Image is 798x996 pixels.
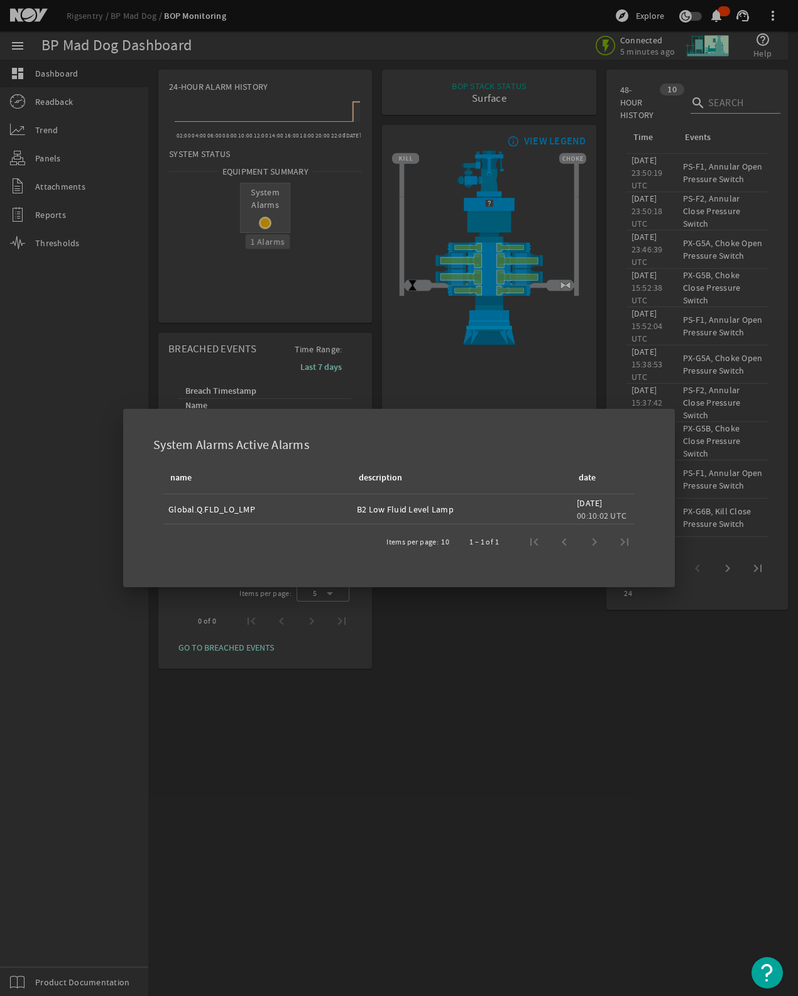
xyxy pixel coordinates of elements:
[577,471,625,485] div: date
[138,424,660,461] div: System Alarms Active Alarms
[168,503,347,516] div: Global.Q.FLD_LO_LMP
[386,536,439,548] div: Items per page:
[168,471,342,485] div: name
[357,471,562,485] div: description
[170,471,192,485] div: name
[577,497,603,509] legacy-datetime-component: [DATE]
[752,957,783,988] button: Open Resource Center
[579,471,596,485] div: date
[469,536,499,548] div: 1 – 1 of 1
[577,510,626,521] legacy-datetime-component: 00:10:02 UTC
[359,471,402,485] div: description
[441,536,449,548] div: 10
[357,503,567,516] div: B2 Low Fluid Level Lamp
